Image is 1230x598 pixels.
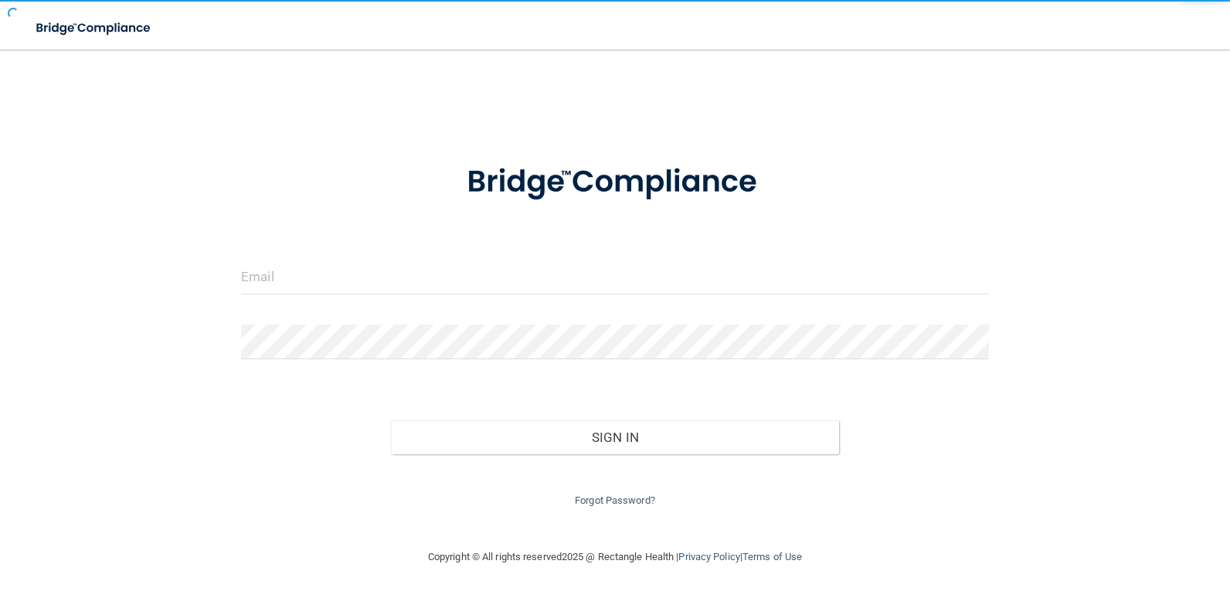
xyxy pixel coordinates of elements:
[391,420,840,454] button: Sign In
[435,142,795,223] img: bridge_compliance_login_screen.278c3ca4.svg
[742,551,802,562] a: Terms of Use
[241,260,989,294] input: Email
[333,532,897,582] div: Copyright © All rights reserved 2025 @ Rectangle Health | |
[575,494,655,506] a: Forgot Password?
[23,12,165,44] img: bridge_compliance_login_screen.278c3ca4.svg
[678,551,739,562] a: Privacy Policy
